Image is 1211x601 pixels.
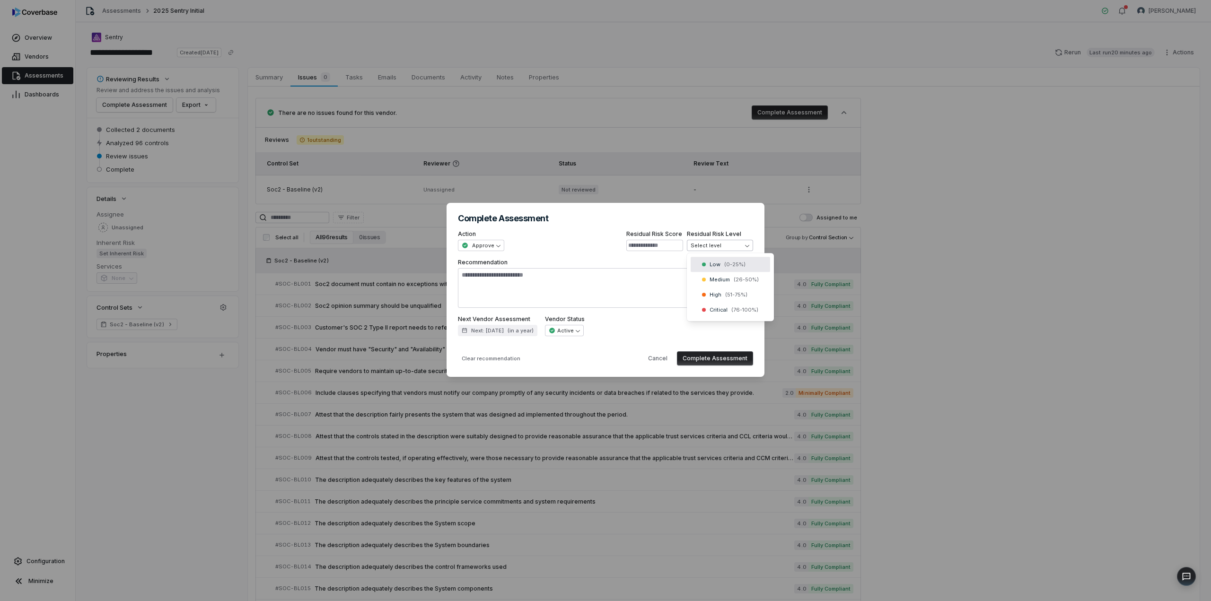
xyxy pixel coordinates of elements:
span: Medium [710,276,730,283]
span: Low [710,261,720,268]
span: ( 0-25 %) [724,261,746,268]
span: High [710,291,721,298]
span: ( 76-100 %) [731,306,758,314]
span: ( 26-50 %) [734,276,759,283]
span: Critical [710,306,728,314]
span: ( 51-75 %) [725,291,747,298]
